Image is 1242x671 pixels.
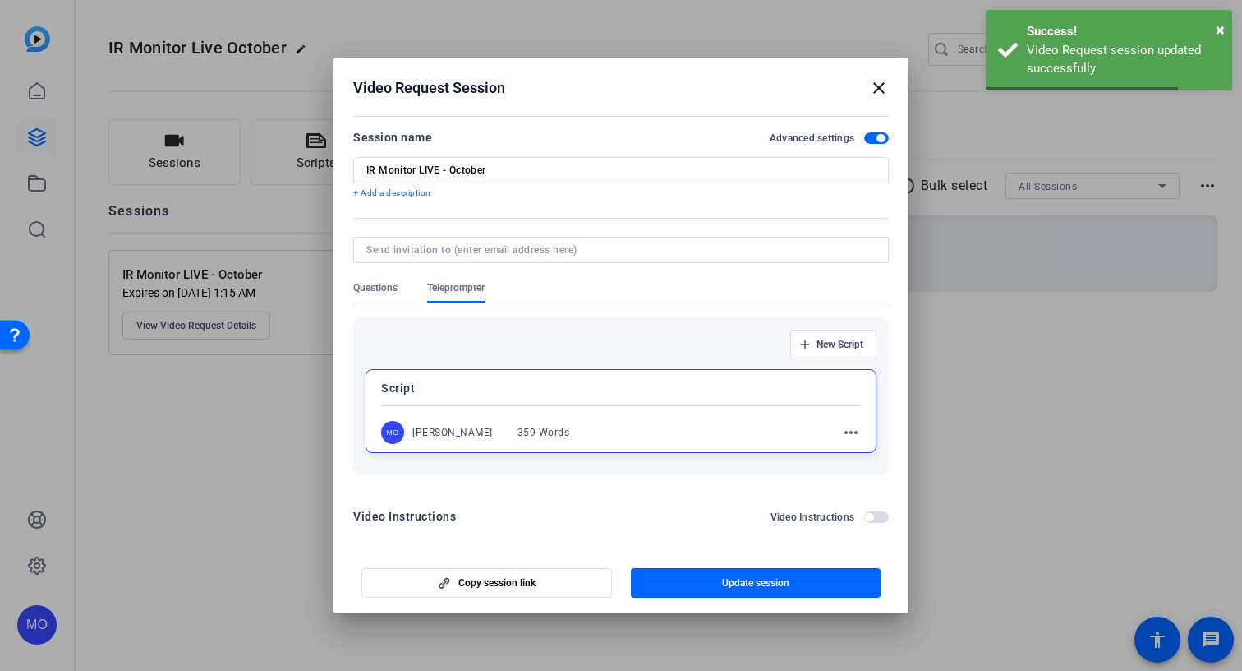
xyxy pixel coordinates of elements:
h2: Video Instructions [770,511,855,524]
div: MO [381,421,404,444]
h2: Advanced settings [770,132,854,145]
span: Copy session link [458,576,536,590]
div: Success! [1027,22,1220,41]
span: × [1216,20,1225,39]
div: [PERSON_NAME] [412,426,493,439]
mat-icon: more_horiz [841,423,861,442]
mat-icon: close [869,78,889,98]
div: Video Request session updated successfully [1027,41,1220,78]
input: Send invitation to (enter email address here) [366,243,869,257]
span: Update session [722,576,789,590]
p: Script [381,378,861,398]
input: Enter Session Name [366,164,876,177]
div: Video Request Session [353,78,889,98]
div: Session name [353,127,432,147]
button: Close [1216,17,1225,42]
div: Video Instructions [353,507,456,526]
button: Update session [631,568,881,598]
button: Copy session link [361,568,612,598]
button: New Script [790,330,876,359]
div: 359 Words [517,426,570,439]
span: Teleprompter [427,281,485,294]
span: New Script [816,338,863,351]
span: Questions [353,281,398,294]
p: + Add a description [353,187,889,200]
